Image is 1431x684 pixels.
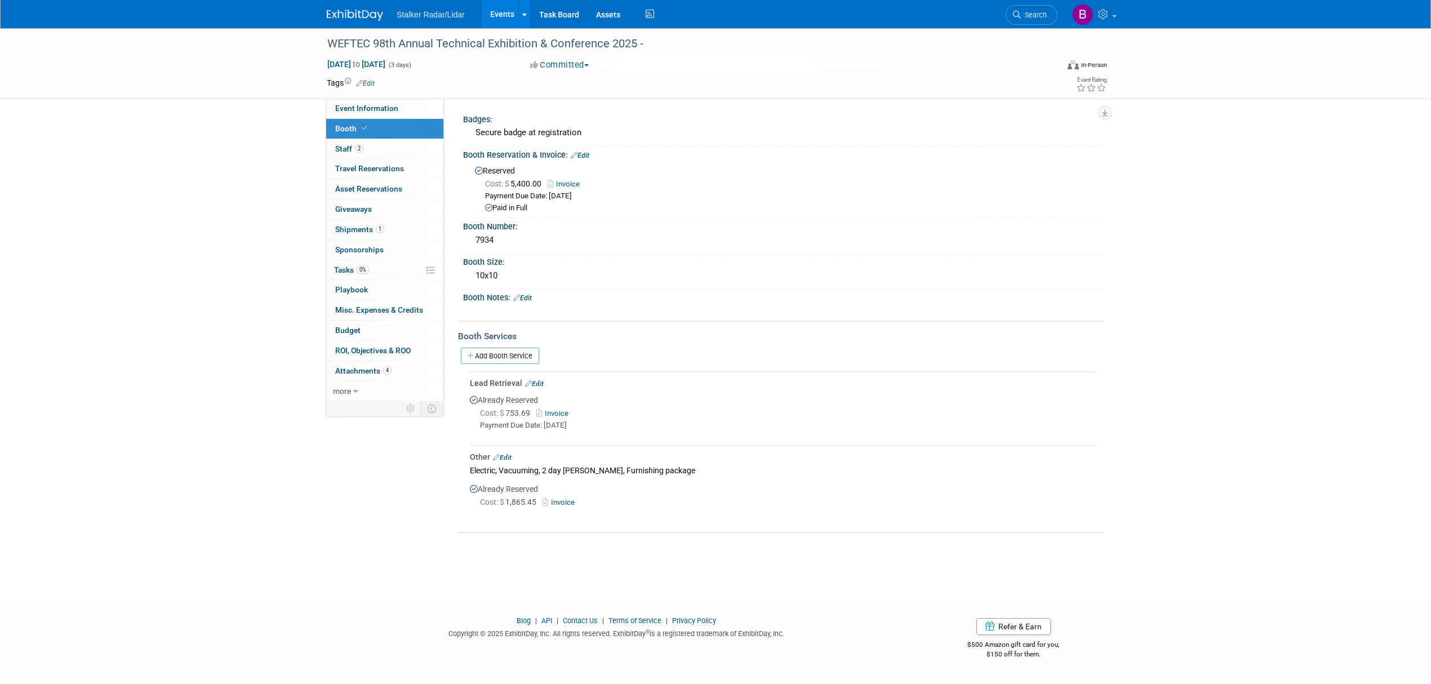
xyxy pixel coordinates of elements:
[335,326,361,335] span: Budget
[326,300,443,320] a: Misc. Expenses & Credits
[480,498,541,507] span: 1,865.45
[1006,5,1057,25] a: Search
[327,59,386,69] span: [DATE] [DATE]
[463,254,1104,268] div: Booth Size:
[326,321,443,340] a: Budget
[470,463,1096,478] div: Electric, Vacuuming, 2 day [PERSON_NAME], Furnishing package
[543,498,579,507] a: Invoice
[480,408,505,417] span: Cost: $
[991,59,1107,75] div: Event Format
[470,377,1096,389] div: Lead Retrieval
[335,164,404,173] span: Travel Reservations
[335,285,368,294] span: Playbook
[525,380,544,388] a: Edit
[326,199,443,219] a: Giveaways
[470,478,1096,518] div: Already Reserved
[421,401,444,416] td: Toggle Event Tabs
[470,389,1096,441] div: Already Reserved
[976,618,1051,635] a: Refer & Earn
[335,366,392,375] span: Attachments
[472,124,1096,141] div: Secure badge at registration
[526,59,593,71] button: Committed
[356,79,375,87] a: Edit
[571,152,589,159] a: Edit
[383,366,392,375] span: 4
[536,409,573,417] a: Invoice
[1068,60,1079,69] img: Format-Inperson.png
[472,162,1096,214] div: Reserved
[646,629,650,635] sup: ®
[335,144,363,153] span: Staff
[326,381,443,401] a: more
[1076,77,1106,83] div: Event Rating
[401,401,421,416] td: Personalize Event Tab Strip
[327,77,375,88] td: Tags
[672,616,716,625] a: Privacy Policy
[326,240,443,260] a: Sponsorships
[608,616,661,625] a: Terms of Service
[485,179,510,188] span: Cost: $
[334,265,369,274] span: Tasks
[323,34,1041,54] div: WEFTEC 98th Annual Technical Exhibition & Conference 2025 -
[351,60,362,69] span: to
[335,205,372,214] span: Giveaways
[376,225,384,233] span: 1
[397,10,465,19] span: Stalker Radar/Lidar
[463,218,1104,232] div: Booth Number:
[480,420,1096,431] div: Payment Due Date: [DATE]
[326,260,443,280] a: Tasks0%
[472,267,1096,285] div: 10x10
[923,633,1105,659] div: $500 Amazon gift card for you,
[326,179,443,199] a: Asset Reservations
[326,119,443,139] a: Booth
[463,289,1104,304] div: Booth Notes:
[326,341,443,361] a: ROI, Objectives & ROO
[327,626,906,639] div: Copyright © 2025 ExhibitDay, Inc. All rights reserved. ExhibitDay is a registered trademark of Ex...
[458,330,1104,343] div: Booth Services
[461,348,539,364] a: Add Booth Service
[362,125,367,131] i: Booth reservation complete
[548,180,585,188] a: Invoice
[493,454,512,461] a: Edit
[388,61,411,69] span: (3 days)
[335,225,384,234] span: Shipments
[326,139,443,159] a: Staff2
[327,10,383,21] img: ExhibitDay
[326,280,443,300] a: Playbook
[554,616,561,625] span: |
[463,146,1104,161] div: Booth Reservation & Invoice:
[326,99,443,118] a: Event Information
[513,294,532,302] a: Edit
[485,203,1096,214] div: Paid in Full
[541,616,552,625] a: API
[326,361,443,381] a: Attachments4
[517,616,531,625] a: Blog
[335,305,423,314] span: Misc. Expenses & Credits
[599,616,607,625] span: |
[663,616,670,625] span: |
[463,111,1104,125] div: Badges:
[472,232,1096,249] div: 7934
[532,616,540,625] span: |
[480,408,535,417] span: 753.69
[470,451,1096,463] div: Other
[357,265,369,274] span: 0%
[326,220,443,239] a: Shipments1
[335,184,402,193] span: Asset Reservations
[333,387,351,396] span: more
[1072,4,1094,25] img: Brooke Journet
[326,159,443,179] a: Travel Reservations
[335,245,384,254] span: Sponsorships
[1081,61,1107,69] div: In-Person
[563,616,598,625] a: Contact Us
[480,498,505,507] span: Cost: $
[335,104,398,113] span: Event Information
[485,191,1096,202] div: Payment Due Date: [DATE]
[485,179,546,188] span: 5,400.00
[355,144,363,153] span: 2
[923,650,1105,659] div: $150 off for them.
[335,124,370,133] span: Booth
[335,346,411,355] span: ROI, Objectives & ROO
[1021,11,1047,19] span: Search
